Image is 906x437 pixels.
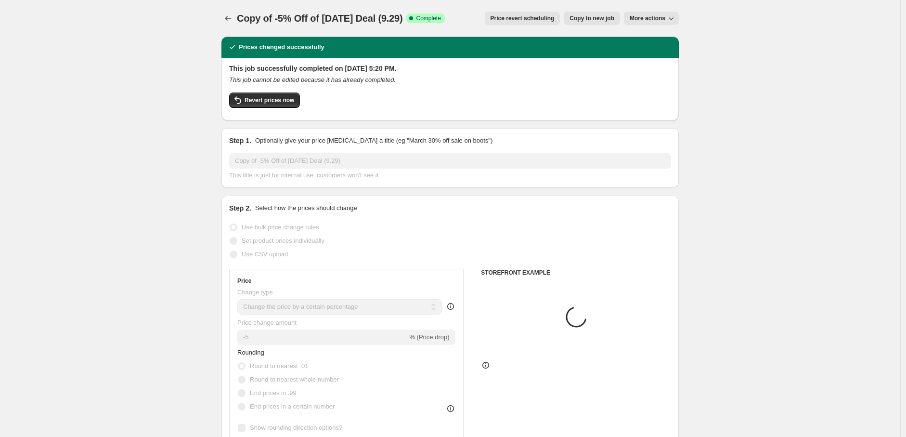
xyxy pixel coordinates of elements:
[221,12,235,25] button: Price change jobs
[229,203,251,213] h2: Step 2.
[242,224,319,231] span: Use bulk price change rules
[229,153,671,169] input: 30% off holiday sale
[624,12,679,25] button: More actions
[250,424,342,431] span: Show rounding direction options?
[409,333,449,341] span: % (Price drop)
[237,349,264,356] span: Rounding
[229,136,251,146] h2: Step 1.
[242,251,288,258] span: Use CSV upload
[255,203,357,213] p: Select how the prices should change
[250,389,297,397] span: End prices in .99
[242,237,324,244] span: Set product prices individually
[564,12,620,25] button: Copy to new job
[250,403,335,410] span: End prices in a certain number
[229,93,300,108] button: Revert prices now
[250,376,339,383] span: Round to nearest whole number
[630,14,665,22] span: More actions
[446,302,455,311] div: help
[255,136,492,146] p: Optionally give your price [MEDICAL_DATA] a title (eg "March 30% off sale on boots")
[237,277,251,285] h3: Price
[416,14,440,22] span: Complete
[491,14,555,22] span: Price revert scheduling
[237,13,402,24] span: Copy of -5% Off of [DATE] Deal (9.29)
[229,64,671,73] h2: This job successfully completed on [DATE] 5:20 PM.
[237,330,407,345] input: -15
[229,172,378,179] span: This title is just for internal use, customers won't see it
[481,269,671,277] h6: STOREFRONT EXAMPLE
[245,96,294,104] span: Revert prices now
[229,76,396,83] i: This job cannot be edited because it has already completed.
[237,319,297,326] span: Price change amount
[237,289,273,296] span: Change type
[485,12,560,25] button: Price revert scheduling
[239,42,324,52] h2: Prices changed successfully
[569,14,614,22] span: Copy to new job
[250,362,308,370] span: Round to nearest .01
